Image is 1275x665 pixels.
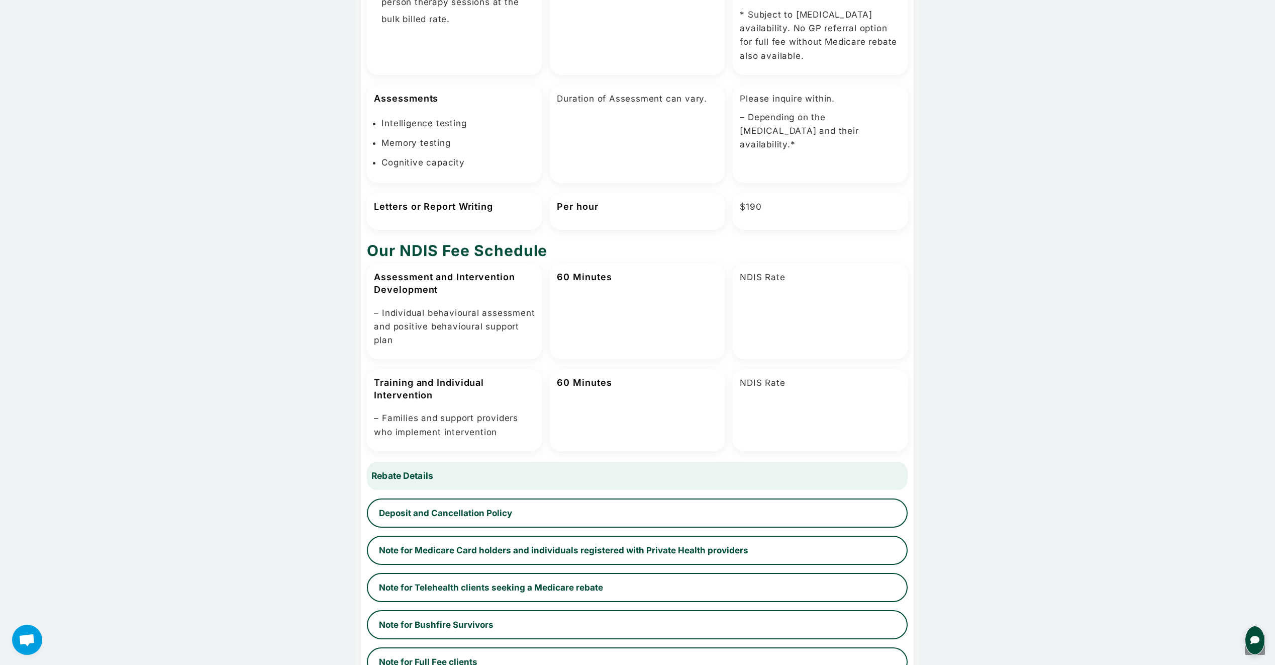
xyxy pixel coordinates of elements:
[381,134,535,151] li: Memory testing
[367,610,908,639] button: Note for Bushfire Survivors
[557,201,598,212] strong: Per hour
[367,240,908,261] h2: Our NDIS Fee Schedule
[359,461,916,491] button: Rebate Details
[740,8,901,63] p: * Subject to [MEDICAL_DATA] availability. No GP referral option for full fee without Medicare reb...
[367,573,908,602] button: Note for Telehealth clients seeking a Medicare rebate
[374,271,535,296] h3: Assessment and Intervention Development
[740,92,901,106] p: Please inquire within.
[1245,635,1265,655] a: Scroll to the top of the page
[557,92,718,106] p: Duration of Assessment can vary.
[381,154,535,171] li: Cognitive capacity
[12,625,42,655] div: Open chat
[367,498,908,528] button: Deposit and Cancellation Policy
[374,376,535,401] h3: Training and Individual Intervention
[740,111,901,152] p: – Depending on the [MEDICAL_DATA] and their availability.*
[557,272,612,282] strong: 60 Minutes
[1245,626,1265,655] button: Open chat for queries
[374,200,535,213] h3: Letters or Report Writing
[374,92,535,105] h3: Assessments
[740,271,901,284] p: NDIS Rate
[374,411,535,439] p: – Families and support providers who implement intervention
[374,306,535,348] p: – Individual behavioural assessment and positive behavioural support plan
[381,115,535,132] li: Intelligence testing
[740,376,901,390] p: NDIS Rate
[367,536,908,565] button: Note for Medicare Card holders and individuals registered with Private Health providers
[740,200,901,214] p: $190
[557,377,612,388] strong: 60 Minutes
